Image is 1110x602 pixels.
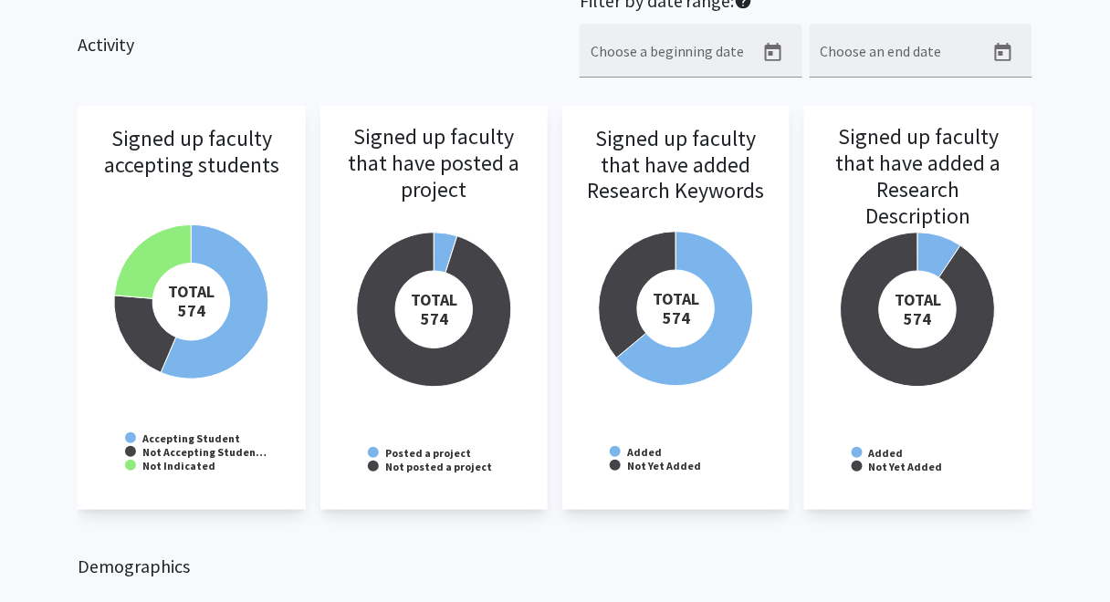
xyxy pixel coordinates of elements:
tspan: TOTAL 574 [895,289,942,329]
text: Not Yet Added [627,459,701,472]
h3: Signed up faculty that have added a Research Description [822,124,1013,229]
text: Added [868,446,904,460]
tspan: TOTAL 574 [411,289,457,329]
text: Not Yet Added [869,460,943,473]
text: Not Accepting Studen… [142,445,267,459]
tspan: TOTAL 574 [169,281,215,321]
h3: Signed up faculty accepting students [96,126,287,228]
text: Not Indicated [142,459,215,472]
iframe: Chat [14,520,78,588]
button: Open calendar [755,35,791,71]
tspan: TOTAL 574 [654,288,700,328]
h2: Demographics [78,555,1032,577]
button: Open calendar [985,35,1021,71]
h3: Signed up faculty that have added Research Keywords [581,126,771,228]
h3: Signed up faculty that have posted a project [339,124,529,229]
text: Posted a project [385,446,471,460]
text: Accepting Student [141,431,240,445]
text: Added [626,445,662,459]
text: Not posted a project [385,460,492,473]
